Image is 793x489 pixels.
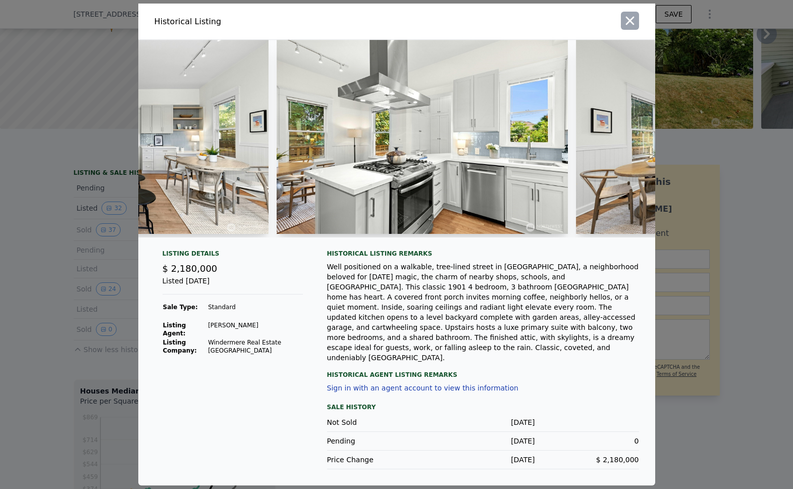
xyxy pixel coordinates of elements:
div: Price Change [327,455,431,465]
button: Sign in with an agent account to view this information [327,384,518,392]
strong: Listing Company: [163,339,197,354]
strong: Sale Type: [163,304,198,311]
div: Listed [DATE] [163,276,303,295]
td: Windermere Real Estate [GEOGRAPHIC_DATA] [207,338,302,355]
div: [DATE] [431,455,535,465]
div: Not Sold [327,417,431,427]
td: Standard [207,303,302,312]
strong: Listing Agent: [163,322,186,337]
div: Listing Details [163,250,303,262]
div: Sale History [327,401,639,413]
div: Well positioned on a walkable, tree-lined street in [GEOGRAPHIC_DATA], a neighborhood beloved for... [327,262,639,363]
td: [PERSON_NAME] [207,321,302,338]
div: [DATE] [431,417,535,427]
div: Historical Agent Listing Remarks [327,363,639,379]
img: Property Img [277,40,567,234]
div: Historical Listing remarks [327,250,639,258]
span: $ 2,180,000 [163,263,218,274]
div: Pending [327,436,431,446]
div: [DATE] [431,436,535,446]
span: $ 2,180,000 [596,456,639,464]
div: 0 [535,436,639,446]
div: Historical Listing [154,16,393,28]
